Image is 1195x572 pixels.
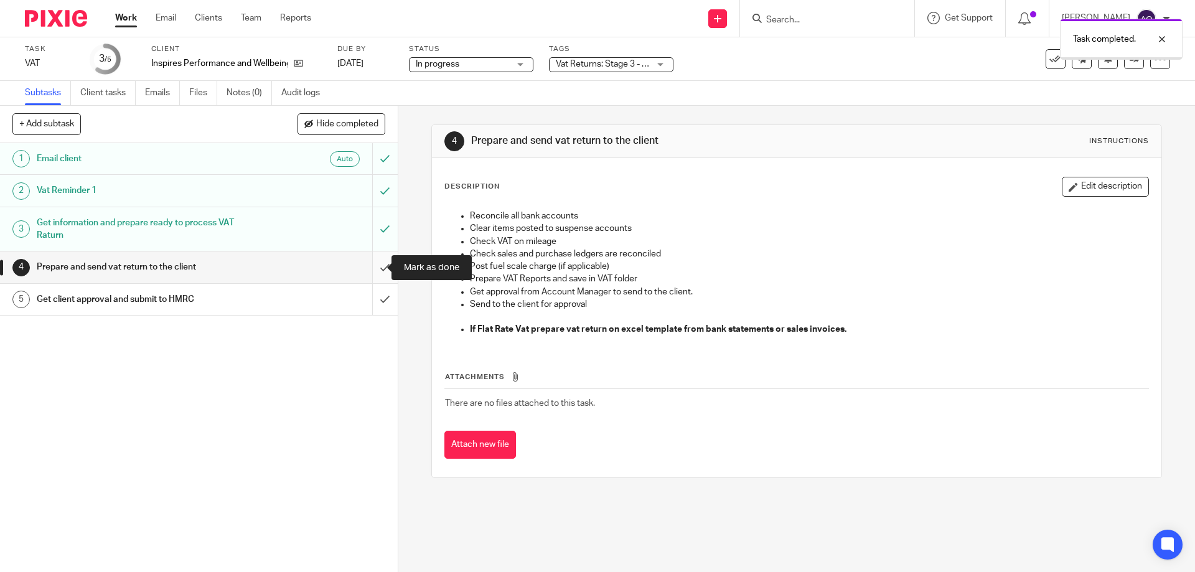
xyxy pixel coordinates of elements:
[156,12,176,24] a: Email
[12,220,30,238] div: 3
[280,12,311,24] a: Reports
[470,286,1148,298] p: Get approval from Account Manager to send to the client.
[1062,177,1149,197] button: Edit description
[25,44,75,54] label: Task
[25,81,71,105] a: Subtasks
[470,248,1148,260] p: Check sales and purchase ledgers are reconciled
[37,258,252,276] h1: Prepare and send vat return to the client
[470,260,1148,273] p: Post fuel scale charge (if applicable)
[470,325,846,334] strong: If Flat Rate Vat prepare vat return on excel template from bank statements or sales invoices.
[445,373,505,380] span: Attachments
[37,290,252,309] h1: Get client approval and submit to HMRC
[105,56,111,63] small: /5
[409,44,533,54] label: Status
[37,213,252,245] h1: Get information and prepare ready to process VAT Raturn
[444,131,464,151] div: 4
[444,431,516,459] button: Attach new file
[227,81,272,105] a: Notes (0)
[37,149,252,168] h1: Email client
[12,291,30,308] div: 5
[195,12,222,24] a: Clients
[556,60,866,68] span: Vat Returns: Stage 3 - With [PERSON_NAME] and [PERSON_NAME] for Approval
[471,134,823,148] h1: Prepare and send vat return to the client
[470,273,1148,285] p: Prepare VAT Reports and save in VAT folder
[12,182,30,200] div: 2
[330,151,360,167] div: Auto
[445,399,595,408] span: There are no files attached to this task.
[337,59,363,68] span: [DATE]
[549,44,673,54] label: Tags
[316,120,378,129] span: Hide completed
[145,81,180,105] a: Emails
[80,81,136,105] a: Client tasks
[470,210,1148,222] p: Reconcile all bank accounts
[1073,33,1136,45] p: Task completed.
[281,81,329,105] a: Audit logs
[115,12,137,24] a: Work
[470,222,1148,235] p: Clear items posted to suspense accounts
[470,298,1148,311] p: Send to the client for approval
[37,181,252,200] h1: Vat Reminder 1
[12,113,81,134] button: + Add subtask
[416,60,459,68] span: In progress
[444,182,500,192] p: Description
[189,81,217,105] a: Files
[241,12,261,24] a: Team
[1136,9,1156,29] img: svg%3E
[298,113,385,134] button: Hide completed
[151,57,288,70] p: Inspires Performance and Wellbeing Ltd
[99,52,111,66] div: 3
[151,44,322,54] label: Client
[25,10,87,27] img: Pixie
[25,57,75,70] div: VAT
[470,235,1148,248] p: Check VAT on mileage
[12,259,30,276] div: 4
[1089,136,1149,146] div: Instructions
[337,44,393,54] label: Due by
[12,150,30,167] div: 1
